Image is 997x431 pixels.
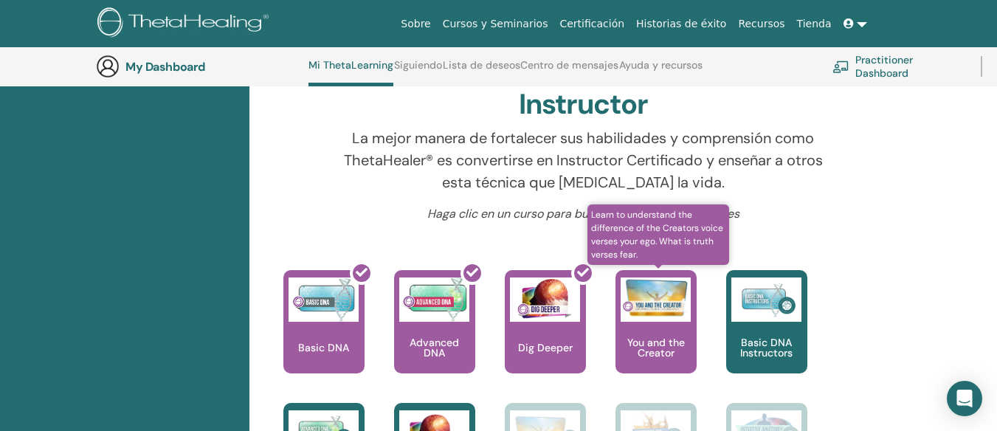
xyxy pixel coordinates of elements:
[791,10,838,38] a: Tienda
[394,270,475,403] a: Advanced DNA Advanced DNA
[329,205,838,223] p: Haga clic en un curso para buscar seminarios disponibles
[505,270,586,403] a: Dig Deeper Dig Deeper
[308,59,393,86] a: Mi ThetaLearning
[726,270,807,403] a: Basic DNA Instructors Basic DNA Instructors
[832,61,849,73] img: chalkboard-teacher.svg
[731,277,801,322] img: Basic DNA Instructors
[443,59,520,83] a: Lista de deseos
[553,10,630,38] a: Certificación
[289,277,359,322] img: Basic DNA
[619,59,703,83] a: Ayuda y recursos
[615,337,697,358] p: You and the Creator
[947,381,982,416] div: Open Intercom Messenger
[125,60,273,74] h3: My Dashboard
[399,277,469,322] img: Advanced DNA
[726,337,807,358] p: Basic DNA Instructors
[510,277,580,322] img: Dig Deeper
[97,7,274,41] img: logo.png
[512,342,579,353] p: Dig Deeper
[587,204,730,265] span: Learn to understand the difference of the Creators voice verses your ego. What is truth verses fear.
[621,277,691,318] img: You and the Creator
[395,10,436,38] a: Sobre
[520,59,618,83] a: Centro de mensajes
[630,10,732,38] a: Historias de éxito
[615,270,697,403] a: Learn to understand the difference of the Creators voice verses your ego. What is truth verses fe...
[394,59,442,83] a: Siguiendo
[394,337,475,358] p: Advanced DNA
[832,50,963,83] a: Practitioner Dashboard
[283,270,365,403] a: Basic DNA Basic DNA
[96,55,120,78] img: generic-user-icon.jpg
[519,88,648,122] h2: Instructor
[437,10,554,38] a: Cursos y Seminarios
[732,10,790,38] a: Recursos
[329,127,838,193] p: La mejor manera de fortalecer sus habilidades y comprensión como ThetaHealer® es convertirse en I...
